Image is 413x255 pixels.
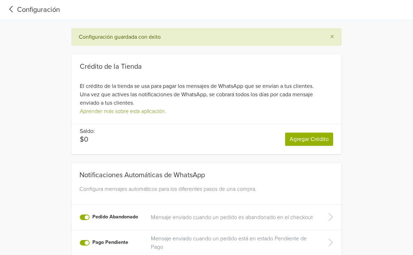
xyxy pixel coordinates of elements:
label: Pago Pendiente [92,239,128,246]
div: El crédito de la tienda se usa para pagar los mensajes de WhatsApp que se envían a tus clientes. ... [71,62,342,115]
a: Mensaje enviado cuando un pedido está en estado Pendiente de Pago [151,234,315,251]
p: $0 [80,135,95,144]
label: Pedido Abandonado [92,213,138,221]
a: Mensaje enviado cuando un pedido es abandonado en el checkout [151,213,315,222]
div: Configura mensajes automáticos para los diferentes pasos de una compra. [77,185,336,202]
span: × [330,32,334,42]
div: Notificaciones Automáticas de WhatsApp [77,163,336,182]
a: Agregar Crédito [285,133,333,146]
div: Crédito de la Tienda [80,62,333,71]
a: Aprender más sobre esta aplicación. [80,108,166,115]
a: Configuración [6,5,60,15]
p: Saldo: [80,127,95,135]
div: Configuración guardada con éxito [79,33,319,41]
